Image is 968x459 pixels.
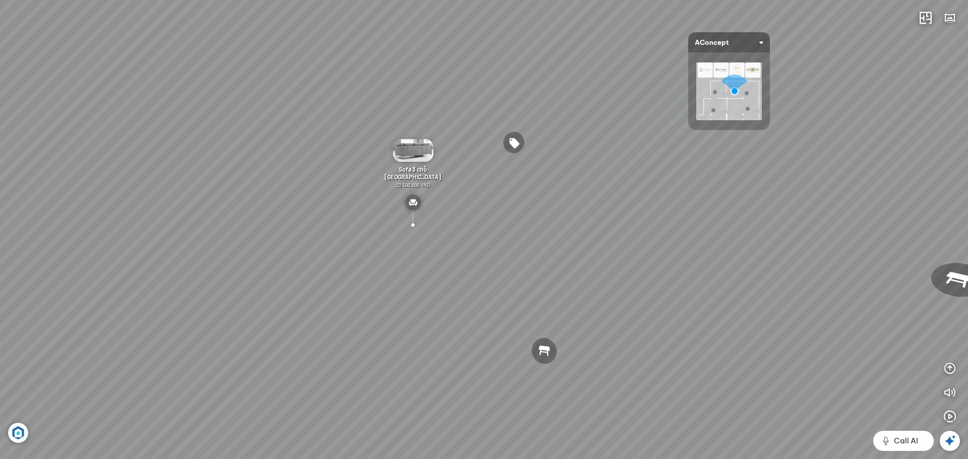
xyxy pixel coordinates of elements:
[8,423,28,443] img: Artboard_6_4x_1_F4RHW9YJWHU.jpg
[894,435,918,447] span: Call AI
[385,166,441,180] span: Sofa 3 chỗ [GEOGRAPHIC_DATA]
[873,431,934,451] button: Call AI
[405,194,421,211] img: type_sofa_CL2K24RXHCN6.svg
[696,62,762,120] img: AConcept_CTMHTJT2R6E4.png
[393,139,433,162] img: Sofa_3_ch__Mont_LAEZ6AMEGM4G.gif
[396,182,430,188] span: 22.500.000 VND
[695,32,763,52] span: AConcept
